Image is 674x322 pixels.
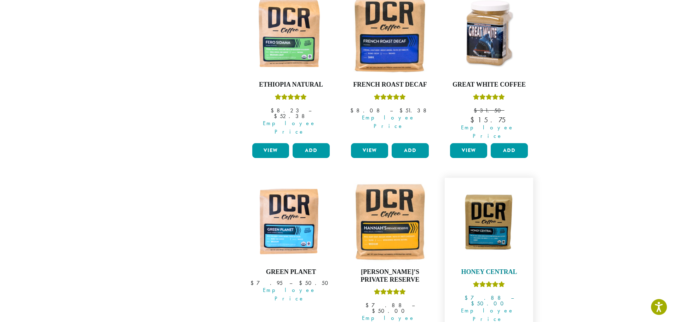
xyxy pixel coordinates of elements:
[474,107,480,114] span: $
[399,107,405,114] span: $
[372,307,408,315] bdi: 50.00
[349,268,431,283] h4: [PERSON_NAME]’s Private Reserve
[250,268,332,276] h4: Green Planet
[252,143,289,158] a: View
[365,301,405,309] bdi: 7.88
[491,143,528,158] button: Add
[473,280,505,291] div: Rated 5.00 out of 5
[293,143,330,158] button: Add
[351,143,388,158] a: View
[511,294,514,301] span: –
[450,143,487,158] a: View
[299,279,332,287] bdi: 50.50
[448,268,530,276] h4: Honey Central
[274,112,280,120] span: $
[350,107,383,114] bdi: 8.08
[374,288,406,298] div: Rated 5.00 out of 5
[250,279,283,287] bdi: 7.95
[289,279,292,287] span: –
[250,181,332,263] img: DCR-Green-Planet-Coffee-Bag-300x300.png
[470,115,508,124] bdi: 15.75
[448,192,530,252] img: Honey-Central-stock-image-fix-1200-x-900.png
[374,93,406,104] div: Rated 5.00 out of 5
[299,279,305,287] span: $
[465,294,504,301] bdi: 7.88
[474,107,504,114] bdi: 31.50
[274,112,308,120] bdi: 52.38
[248,286,332,303] span: Employee Price
[372,307,378,315] span: $
[473,93,505,104] div: Rated 5.00 out of 5
[250,81,332,89] h4: Ethiopia Natural
[448,81,530,89] h4: Great White Coffee
[350,107,356,114] span: $
[271,107,302,114] bdi: 8.23
[250,279,257,287] span: $
[349,181,431,263] img: Hannahs-Private-Reserve-12oz-300x300.jpg
[399,107,430,114] bdi: 51.38
[412,301,415,309] span: –
[471,300,477,307] span: $
[445,123,530,140] span: Employee Price
[349,81,431,89] h4: French Roast Decaf
[309,107,311,114] span: –
[470,115,478,124] span: $
[346,113,431,130] span: Employee Price
[365,301,371,309] span: $
[275,93,307,104] div: Rated 5.00 out of 5
[471,300,507,307] bdi: 50.00
[248,119,332,136] span: Employee Price
[392,143,429,158] button: Add
[390,107,393,114] span: –
[271,107,277,114] span: $
[465,294,471,301] span: $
